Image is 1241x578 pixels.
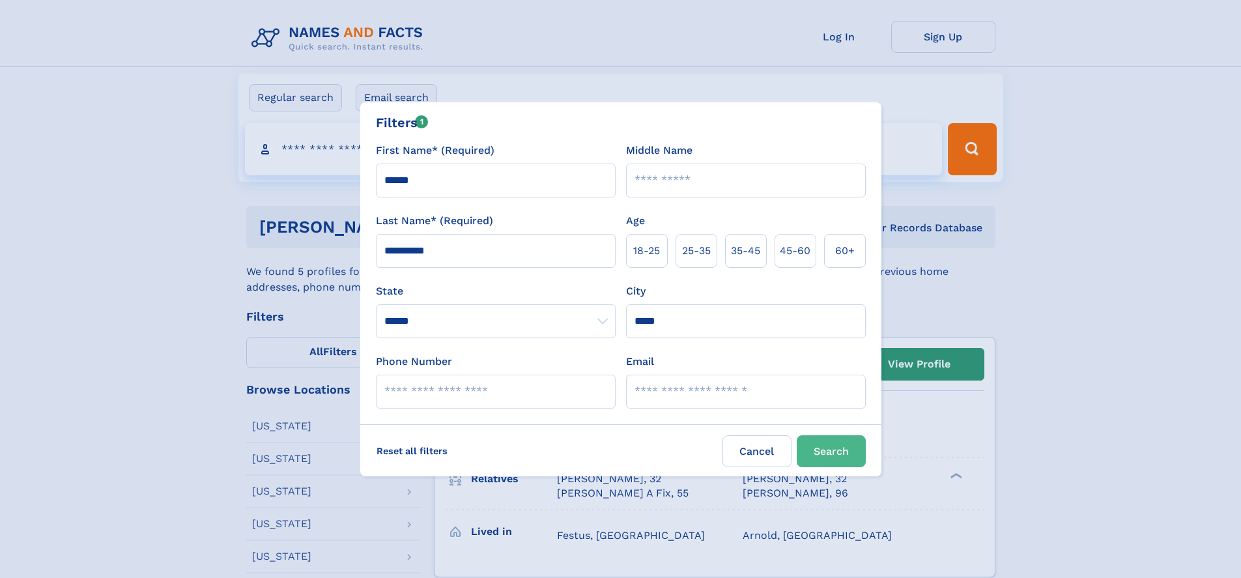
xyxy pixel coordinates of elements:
span: 45‑60 [780,243,810,259]
label: Last Name* (Required) [376,213,493,229]
label: State [376,283,616,299]
label: City [626,283,646,299]
span: 60+ [835,243,855,259]
label: Age [626,213,645,229]
span: 25‑35 [682,243,711,259]
label: Middle Name [626,143,692,158]
label: Reset all filters [368,435,456,467]
label: Cancel [722,435,792,467]
div: Filters [376,113,429,132]
label: Email [626,354,654,369]
span: 35‑45 [731,243,760,259]
label: Phone Number [376,354,452,369]
label: First Name* (Required) [376,143,494,158]
button: Search [797,435,866,467]
span: 18‑25 [633,243,660,259]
